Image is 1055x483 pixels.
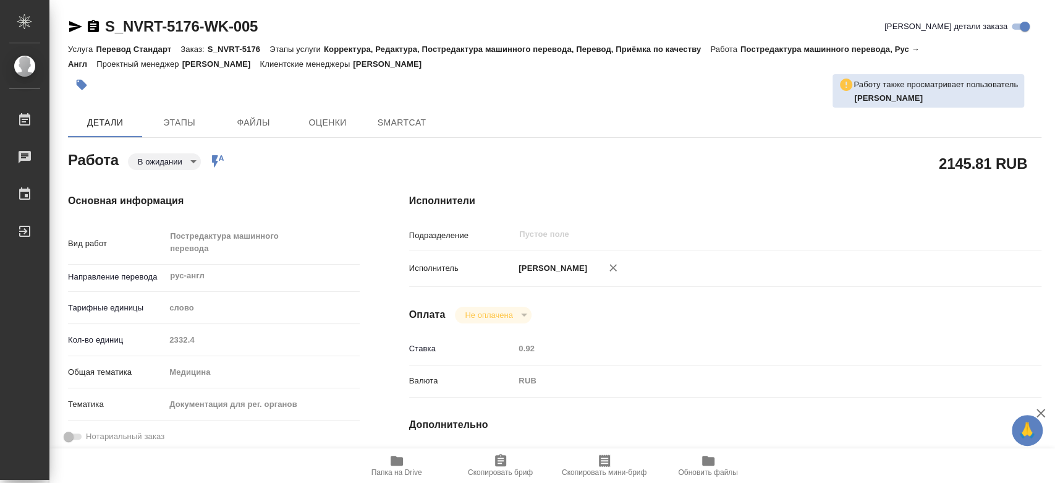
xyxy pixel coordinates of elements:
div: В ожидании [455,307,531,323]
span: SmartCat [372,115,431,130]
span: Скопировать бриф [468,468,533,477]
p: Общая тематика [68,366,165,378]
p: [PERSON_NAME] [514,262,587,275]
button: Скопировать бриф [449,448,553,483]
input: Пустое поле [514,340,988,357]
button: Удалить исполнителя [600,254,627,281]
p: Перевод Стандарт [96,45,180,54]
button: Скопировать мини-бриф [553,448,656,483]
div: слово [165,297,359,318]
p: Корректура, Редактура, Постредактура машинного перевода, Перевод, Приёмка по качеству [324,45,710,54]
p: Исполнитель [409,262,515,275]
div: RUB [514,370,988,391]
h4: Оплата [409,307,446,322]
span: Этапы [150,115,209,130]
button: Добавить тэг [68,71,95,98]
h4: Исполнители [409,194,1041,208]
span: Файлы [224,115,283,130]
p: Проектный менеджер [96,59,182,69]
p: Тарифные единицы [68,302,165,314]
button: Обновить файлы [656,448,760,483]
span: Оценки [298,115,357,130]
button: Скопировать ссылку для ЯМессенджера [68,19,83,34]
span: Папка на Drive [371,468,422,477]
button: Скопировать ссылку [86,19,101,34]
p: [PERSON_NAME] [182,59,260,69]
p: Ставка [409,343,515,355]
p: S_NVRT-5176 [208,45,269,54]
span: [PERSON_NAME] детали заказа [884,20,1007,33]
p: Клиентские менеджеры [260,59,354,69]
h4: Дополнительно [409,417,1041,432]
button: Папка на Drive [345,448,449,483]
span: Детали [75,115,135,130]
b: [PERSON_NAME] [854,93,923,103]
span: Обновить файлы [678,468,738,477]
div: Документация для рег. органов [165,394,359,415]
span: Нотариальный заказ [86,430,164,443]
p: Валюта [409,375,515,387]
a: S_NVRT-5176-WK-005 [105,18,258,35]
h4: Основная информация [68,194,360,208]
p: Услуга [68,45,96,54]
p: Грабко Мария [854,92,1018,105]
p: Работу также просматривает пользователь [854,79,1018,91]
p: Работа [710,45,740,54]
span: 🙏 [1017,417,1038,443]
p: Подразделение [409,229,515,242]
div: В ожидании [128,153,201,170]
p: [PERSON_NAME] [353,59,431,69]
p: Кол-во единиц [68,334,165,346]
input: Пустое поле [518,227,959,242]
h2: Работа [68,148,119,170]
p: Направление перевода [68,271,165,283]
span: Скопировать мини-бриф [562,468,646,477]
h2: 2145.81 RUB [939,153,1027,174]
button: В ожидании [134,156,186,167]
p: Заказ: [180,45,207,54]
p: Тематика [68,398,165,411]
p: Вид работ [68,237,165,250]
button: Не оплачена [461,310,516,320]
input: Пустое поле [165,331,359,349]
div: Медицина [165,362,359,383]
p: Этапы услуги [269,45,324,54]
button: 🙏 [1012,415,1043,446]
